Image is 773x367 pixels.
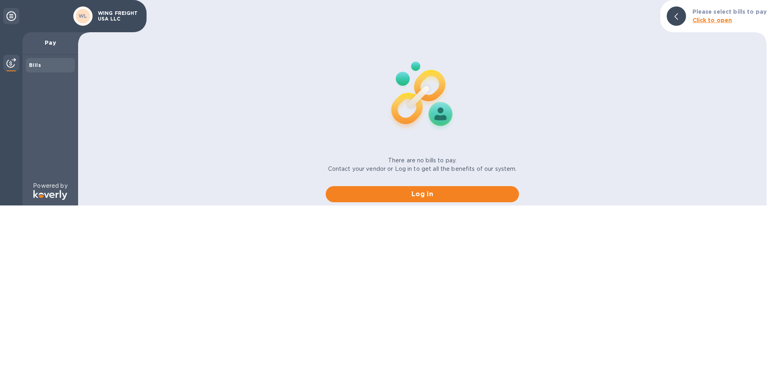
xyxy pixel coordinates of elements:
[33,190,67,200] img: Logo
[692,17,732,23] b: Click to open
[29,62,41,68] b: Bills
[332,189,513,199] span: Log in
[29,39,72,47] p: Pay
[692,8,767,15] b: Please select bills to pay
[328,156,517,173] p: There are no bills to pay. Contact your vendor or Log in to get all the benefits of our system.
[79,13,87,19] b: WL
[326,186,519,202] button: Log in
[98,10,138,22] p: WING FREIGHT USA LLC
[33,182,67,190] p: Powered by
